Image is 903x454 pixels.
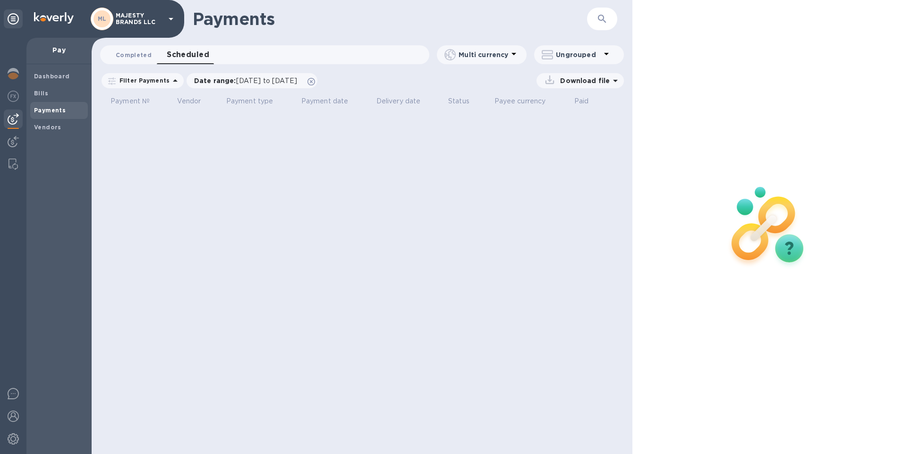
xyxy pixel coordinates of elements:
[556,76,610,85] p: Download file
[34,90,48,97] b: Bills
[226,96,273,106] p: Payment type
[116,76,170,84] p: Filter Payments
[167,48,209,61] span: Scheduled
[8,91,19,102] img: Foreign exchange
[177,96,213,106] span: Vendor
[193,9,587,29] h1: Payments
[34,12,74,24] img: Logo
[34,124,61,131] b: Vendors
[34,107,66,114] b: Payments
[116,50,152,60] span: Completed
[301,96,361,106] span: Payment date
[98,15,107,22] b: ML
[34,73,70,80] b: Dashboard
[236,77,297,84] span: [DATE] to [DATE]
[494,96,558,106] span: Payee currency
[448,96,469,106] p: Status
[448,96,482,106] span: Status
[116,12,163,25] p: MAJESTY BRANDS LLC
[4,9,23,28] div: Unpin categories
[111,96,162,106] span: Payment №
[376,96,433,106] span: Delivery date
[187,73,317,88] div: Date range:[DATE] to [DATE]
[459,50,508,59] p: Multi currency
[574,96,601,106] span: Paid
[376,96,421,106] p: Delivery date
[111,96,150,106] p: Payment №
[194,76,302,85] p: Date range :
[494,96,546,106] p: Payee currency
[34,45,84,55] p: Pay
[556,50,601,59] p: Ungrouped
[574,96,589,106] p: Paid
[301,96,349,106] p: Payment date
[177,96,201,106] p: Vendor
[226,96,286,106] span: Payment type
